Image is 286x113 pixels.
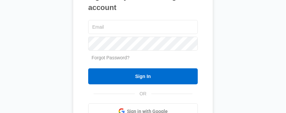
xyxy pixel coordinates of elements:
[88,68,198,84] input: Sign In
[88,20,198,34] input: Email
[135,90,151,97] span: OR
[92,55,130,60] a: Forgot Password?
